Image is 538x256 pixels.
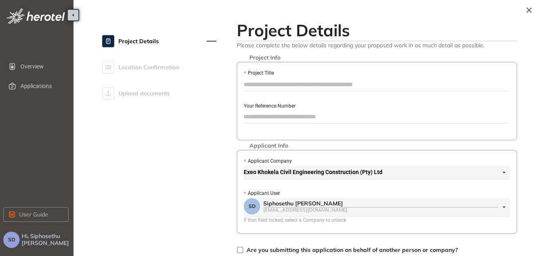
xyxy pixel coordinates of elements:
[7,8,65,24] img: logo
[244,166,505,179] span: Exeo Khokela Civil Engineering Construction (Pty) Ltd
[244,216,510,224] div: If that field locked, select a Company to unlock
[118,85,170,102] span: Upload documents
[22,233,70,247] span: Hi, Siphosethu [PERSON_NAME]
[245,54,285,61] span: Project Info
[3,207,69,222] button: User Guide
[263,200,498,207] div: Siphosethu [PERSON_NAME]
[237,41,517,49] span: Please complete the below details regarding your proposed work in as much detail as possible.
[20,78,62,94] span: Applications
[8,237,15,243] span: SD
[244,102,296,110] label: Your Reference Number
[263,207,498,212] div: [EMAIL_ADDRESS][DOMAIN_NAME]
[244,190,280,197] label: Applicant User
[244,157,291,165] label: Applicant Company
[247,246,458,254] span: Are you submitting this application on behalf of another person or company?
[3,232,20,248] button: SD
[118,33,159,49] span: Project Details
[249,203,256,209] span: SD
[19,210,48,219] span: User Guide
[244,78,510,90] input: Project Title
[244,110,510,123] input: Your Reference Number
[245,142,292,149] span: Applicant Info
[237,20,517,40] h2: Project Details
[20,58,62,75] span: Overview
[118,59,179,75] span: Location Confirmation
[244,69,273,77] label: Project Title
